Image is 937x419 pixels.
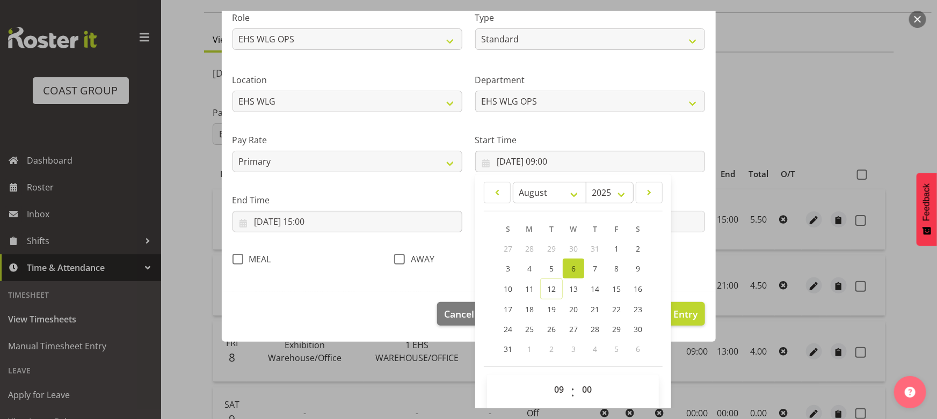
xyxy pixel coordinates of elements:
span: 11 [525,284,534,294]
span: 8 [614,263,619,274]
span: F [615,224,619,234]
span: 5 [549,263,554,274]
span: 6 [571,263,576,274]
a: 10 [497,278,519,299]
a: 20 [563,299,584,319]
span: 10 [504,284,512,294]
span: T [549,224,554,234]
a: 13 [563,278,584,299]
span: 2 [549,344,554,354]
span: 17 [504,304,512,314]
span: 31 [504,344,512,354]
span: Cancel [444,307,474,321]
span: 29 [547,244,556,254]
span: 19 [547,304,556,314]
span: 23 [634,304,642,314]
span: 4 [593,344,597,354]
a: 16 [627,278,649,299]
input: Click to select... [475,151,705,172]
span: Feedback [922,183,932,221]
span: 30 [569,244,578,254]
a: 23 [627,299,649,319]
span: 12 [547,284,556,294]
a: 1 [606,239,627,259]
span: 21 [591,304,599,314]
span: 27 [569,324,578,334]
a: 28 [584,319,606,339]
span: 13 [569,284,578,294]
span: 14 [591,284,599,294]
span: 25 [525,324,534,334]
span: S [506,224,510,234]
span: 6 [636,344,640,354]
span: T [593,224,597,234]
span: 2 [636,244,640,254]
a: 5 [540,259,563,278]
label: Role [233,11,462,24]
input: Click to select... [233,211,462,232]
a: 2 [627,239,649,259]
a: 11 [519,278,540,299]
button: Feedback - Show survey [917,173,937,246]
a: 18 [519,299,540,319]
button: Cancel [437,302,481,326]
span: 9 [636,263,640,274]
a: 8 [606,259,627,278]
a: 29 [606,319,627,339]
span: : [571,379,575,406]
label: Start Time [475,134,705,146]
span: S [636,224,640,234]
span: 1 [527,344,532,354]
span: 18 [525,304,534,314]
span: 3 [571,344,576,354]
a: 19 [540,299,563,319]
a: 9 [627,259,649,278]
label: Pay Rate [233,134,462,146]
span: 27 [504,244,512,254]
span: 3 [506,263,510,274]
span: 24 [504,324,512,334]
span: 29 [612,324,621,334]
a: 24 [497,319,519,339]
a: 3 [497,259,519,278]
a: 14 [584,278,606,299]
span: 20 [569,304,578,314]
span: 26 [547,324,556,334]
label: Type [475,11,705,24]
a: 12 [540,278,563,299]
span: 30 [634,324,642,334]
a: 27 [563,319,584,339]
a: 21 [584,299,606,319]
a: 30 [627,319,649,339]
span: 28 [591,324,599,334]
a: 6 [563,259,584,278]
img: help-xxl-2.png [905,387,916,398]
a: 22 [606,299,627,319]
span: M [526,224,533,234]
span: 4 [527,263,532,274]
span: MEAL [243,254,271,264]
a: 4 [519,259,540,278]
span: 28 [525,244,534,254]
span: AWAY [405,254,434,264]
label: Department [475,73,705,86]
label: Location [233,73,462,86]
span: 1 [614,244,619,254]
a: 15 [606,278,627,299]
a: 25 [519,319,540,339]
span: W [570,224,577,234]
a: 31 [497,339,519,359]
span: 16 [634,284,642,294]
a: 26 [540,319,563,339]
label: End Time [233,194,462,207]
span: 7 [593,263,597,274]
a: 7 [584,259,606,278]
a: 17 [497,299,519,319]
span: 22 [612,304,621,314]
span: 15 [612,284,621,294]
span: 31 [591,244,599,254]
span: 5 [614,344,619,354]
